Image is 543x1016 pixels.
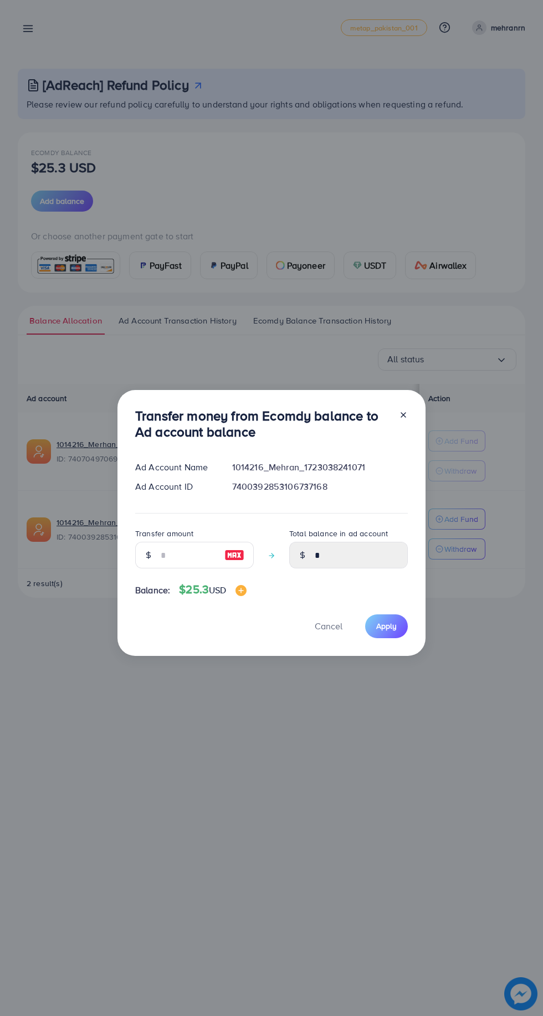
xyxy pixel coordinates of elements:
img: image [224,548,244,562]
button: Cancel [301,614,356,638]
span: Balance: [135,584,170,597]
span: Apply [376,620,397,632]
span: USD [209,584,226,596]
div: 1014216_Mehran_1723038241071 [223,461,417,474]
img: image [235,585,247,596]
div: 7400392853106737168 [223,480,417,493]
h3: Transfer money from Ecomdy balance to Ad account balance [135,408,390,440]
h4: $25.3 [179,583,246,597]
div: Ad Account ID [126,480,223,493]
div: Ad Account Name [126,461,223,474]
label: Transfer amount [135,528,193,539]
button: Apply [365,614,408,638]
label: Total balance in ad account [289,528,388,539]
span: Cancel [315,620,342,632]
